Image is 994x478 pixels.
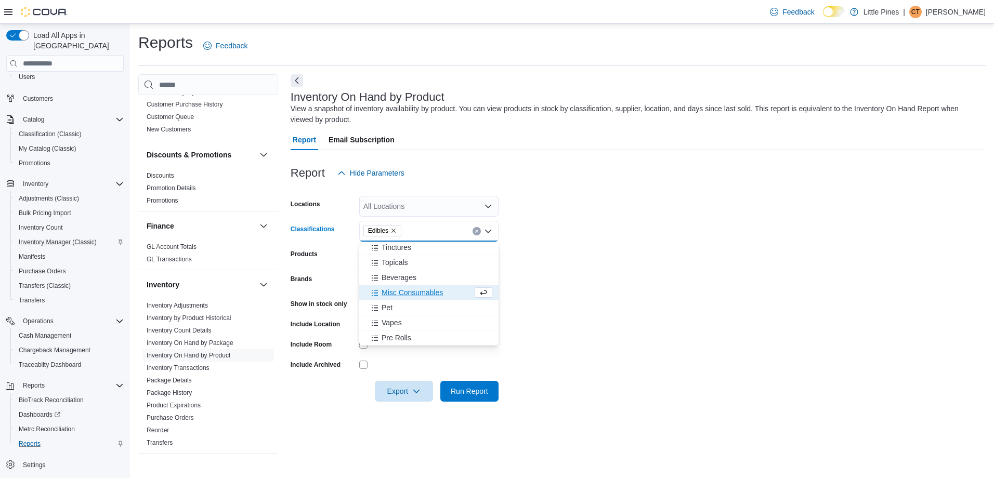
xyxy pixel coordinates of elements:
span: Tinctures [382,242,411,253]
button: Catalog [2,112,128,127]
a: Product Expirations [147,402,201,409]
button: Finance [257,220,270,232]
button: Metrc Reconciliation [10,422,128,436]
a: Dashboards [10,407,128,422]
a: Classification (Classic) [15,128,86,140]
span: Catalog [23,115,44,124]
span: Feedback [782,7,814,17]
p: | [903,6,905,18]
span: Purchase Orders [15,265,124,277]
button: Classification (Classic) [10,127,128,141]
span: Edibles [368,225,388,236]
span: Inventory Manager (Classic) [15,236,124,248]
input: Dark Mode [823,6,845,17]
button: Pre Rolls [359,330,499,346]
span: Report [293,129,316,150]
img: Cova [21,7,68,17]
button: Operations [19,315,58,327]
button: Customers [2,90,128,105]
span: Promotion Details [147,184,196,192]
button: Finance [147,221,255,231]
a: Package Details [147,377,192,384]
button: Run Report [440,381,499,402]
a: Inventory On Hand by Package [147,339,233,347]
span: Vapes [382,317,402,328]
button: Settings [2,457,128,472]
span: Cash Management [19,331,71,340]
button: Manifests [10,249,128,264]
button: Inventory [257,278,270,291]
a: Customer Queue [147,113,194,121]
button: Open list of options [484,202,492,210]
label: Locations [291,200,320,208]
span: Package Details [147,376,192,384]
a: Metrc Reconciliation [15,423,79,435]
span: Transfers [19,296,45,304]
button: My Catalog (Classic) [10,141,128,156]
span: Classification (Classic) [15,128,124,140]
span: Run Report [451,386,488,396]
span: Dashboards [19,410,60,419]
span: Topicals [382,257,408,268]
span: Inventory Transactions [147,364,210,372]
a: Inventory Count [15,221,67,234]
h3: Inventory [147,280,179,290]
span: Chargeback Management [15,344,124,356]
div: Candace Thompson [909,6,922,18]
span: Export [381,381,427,402]
h3: Discounts & Promotions [147,150,231,160]
span: CT [911,6,920,18]
a: Transfers [15,294,49,307]
span: Operations [19,315,124,327]
span: Transfers [15,294,124,307]
span: Settings [19,458,124,471]
span: Pre Rolls [382,333,411,343]
span: My Catalog (Classic) [19,144,76,153]
a: New Customers [147,126,191,133]
h3: Finance [147,221,174,231]
span: Traceabilty Dashboard [19,361,81,369]
button: Adjustments (Classic) [10,191,128,206]
a: Cash Management [15,329,75,342]
span: Reports [15,437,124,450]
span: Inventory Manager (Classic) [19,238,97,246]
span: Customers [19,91,124,104]
div: Customer [138,73,278,140]
span: Reports [23,381,45,390]
label: Classifications [291,225,335,233]
button: BioTrack Reconciliation [10,393,128,407]
span: Catalog [19,113,124,126]
span: Promotions [147,196,178,205]
span: Adjustments (Classic) [15,192,124,205]
span: Inventory On Hand by Product [147,351,230,360]
button: Inventory [147,280,255,290]
button: Discounts & Promotions [147,150,255,160]
a: Bulk Pricing Import [15,207,75,219]
span: Feedback [216,41,247,51]
span: Operations [23,317,54,325]
span: Transfers [147,439,173,447]
a: Inventory Count Details [147,327,212,334]
span: Inventory Adjustments [147,301,208,310]
label: Brands [291,275,312,283]
button: Remove Edibles from selection in this group [390,228,397,234]
button: Promotions [10,156,128,170]
button: Vapes [359,315,499,330]
a: Manifests [15,250,49,263]
label: Include Location [291,320,340,328]
span: Promotions [19,159,50,167]
a: Promotion Details [147,184,196,192]
a: Package History [147,389,192,396]
span: Pet [382,302,393,313]
a: Traceabilty Dashboard [15,358,85,371]
button: Hide Parameters [333,163,409,183]
a: Inventory Manager (Classic) [15,236,101,248]
span: GL Account Totals [147,243,197,251]
a: Inventory by Product Historical [147,314,231,322]
span: BioTrack Reconciliation [19,396,84,404]
button: Reports [2,378,128,393]
a: Inventory On Hand by Product [147,352,230,359]
span: Cash Management [15,329,124,342]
